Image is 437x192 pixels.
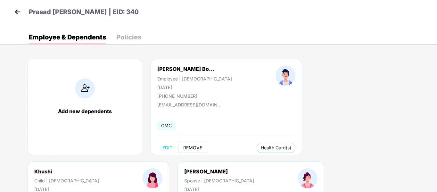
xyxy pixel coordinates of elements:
[75,79,95,98] img: addIcon
[157,121,176,130] span: GMC
[184,168,254,175] div: [PERSON_NAME]
[183,145,202,150] span: REMOVE
[157,76,232,81] div: Employee | [DEMOGRAPHIC_DATA]
[29,7,139,17] p: Prasad [PERSON_NAME] | EID: 340
[157,93,232,99] div: [PHONE_NUMBER]
[184,178,254,183] div: Spouse | [DEMOGRAPHIC_DATA]
[116,34,141,40] div: Policies
[157,66,215,72] div: [PERSON_NAME] Bo...
[184,187,254,192] div: [DATE]
[13,7,22,17] img: back
[157,85,232,90] div: [DATE]
[257,143,295,153] button: Health Card(s)
[34,168,99,175] div: Khushi
[157,102,221,107] div: [EMAIL_ADDRESS][DOMAIN_NAME]
[157,143,177,153] button: EDIT
[34,108,136,114] div: Add new dependents
[276,66,295,86] img: profileImage
[162,145,172,150] span: EDIT
[34,178,99,183] div: Child | [DEMOGRAPHIC_DATA]
[178,143,207,153] button: REMOVE
[261,146,291,149] span: Health Card(s)
[34,187,99,192] div: [DATE]
[29,34,106,40] div: Employee & Dependents
[143,168,162,188] img: profileImage
[298,168,317,188] img: profileImage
